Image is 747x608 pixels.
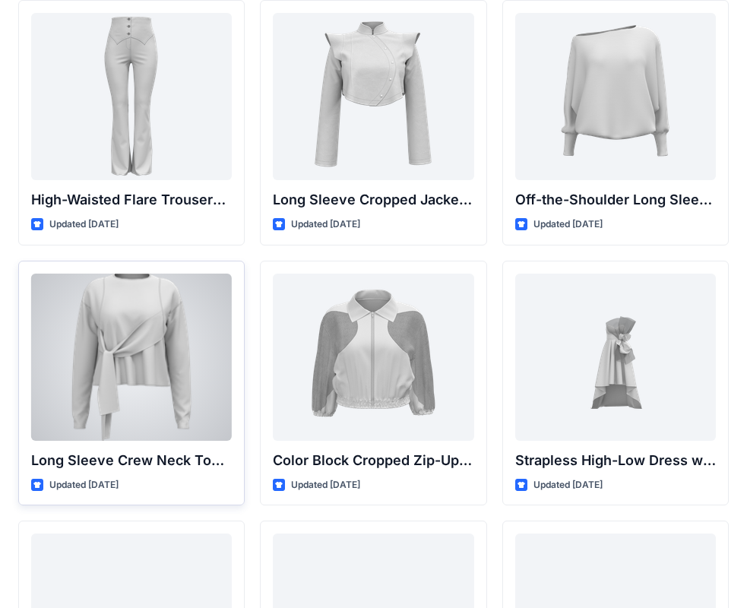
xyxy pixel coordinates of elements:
p: Updated [DATE] [49,477,119,493]
p: Long Sleeve Crew Neck Top with Asymmetrical Tie Detail [31,450,232,471]
p: Strapless High-Low Dress with Side Bow Detail [515,450,716,471]
p: Updated [DATE] [49,217,119,233]
a: High-Waisted Flare Trousers with Button Detail [31,13,232,180]
p: Long Sleeve Cropped Jacket with Mandarin Collar and Shoulder Detail [273,189,473,211]
p: Color Block Cropped Zip-Up Jacket with Sheer Sleeves [273,450,473,471]
a: Long Sleeve Crew Neck Top with Asymmetrical Tie Detail [31,274,232,441]
p: Updated [DATE] [291,477,360,493]
p: Off-the-Shoulder Long Sleeve Top [515,189,716,211]
p: Updated [DATE] [533,477,603,493]
p: Updated [DATE] [533,217,603,233]
p: High-Waisted Flare Trousers with Button Detail [31,189,232,211]
a: Off-the-Shoulder Long Sleeve Top [515,13,716,180]
a: Strapless High-Low Dress with Side Bow Detail [515,274,716,441]
a: Color Block Cropped Zip-Up Jacket with Sheer Sleeves [273,274,473,441]
p: Updated [DATE] [291,217,360,233]
a: Long Sleeve Cropped Jacket with Mandarin Collar and Shoulder Detail [273,13,473,180]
